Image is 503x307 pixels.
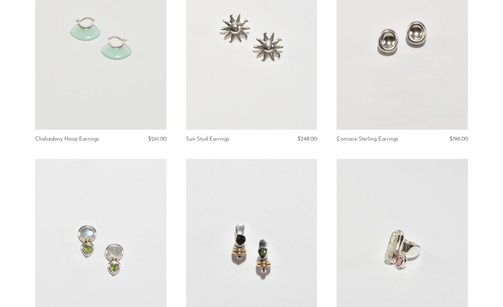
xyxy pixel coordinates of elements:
[186,136,229,142] a: Sun Stud Earrings
[148,136,166,142] span: $261.00
[337,136,398,142] a: Concave Sterling Earrings
[450,136,468,142] span: $196.00
[297,136,317,142] span: $248.00
[35,136,99,142] a: Chalcedony Hoop Earrings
